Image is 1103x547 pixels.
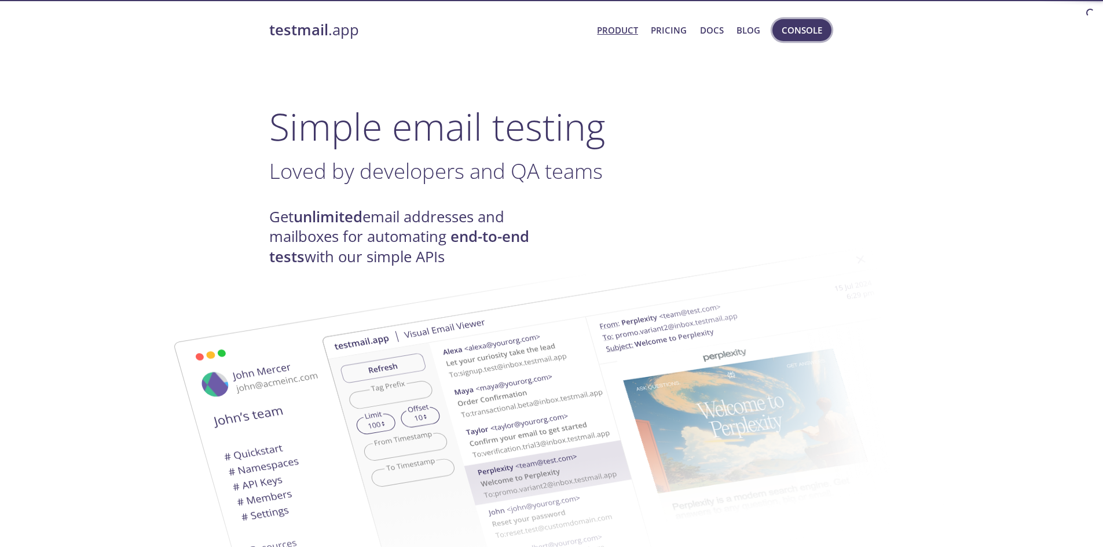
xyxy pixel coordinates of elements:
span: Loved by developers and QA teams [269,156,603,185]
span: Console [782,23,822,38]
a: testmail.app [269,20,588,40]
button: Console [772,19,831,41]
a: Product [597,23,638,38]
h1: Simple email testing [269,104,834,149]
strong: testmail [269,20,328,40]
strong: end-to-end tests [269,226,529,266]
strong: unlimited [294,207,362,227]
a: Docs [700,23,724,38]
a: Blog [736,23,760,38]
a: Pricing [651,23,687,38]
h4: Get email addresses and mailboxes for automating with our simple APIs [269,207,552,267]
